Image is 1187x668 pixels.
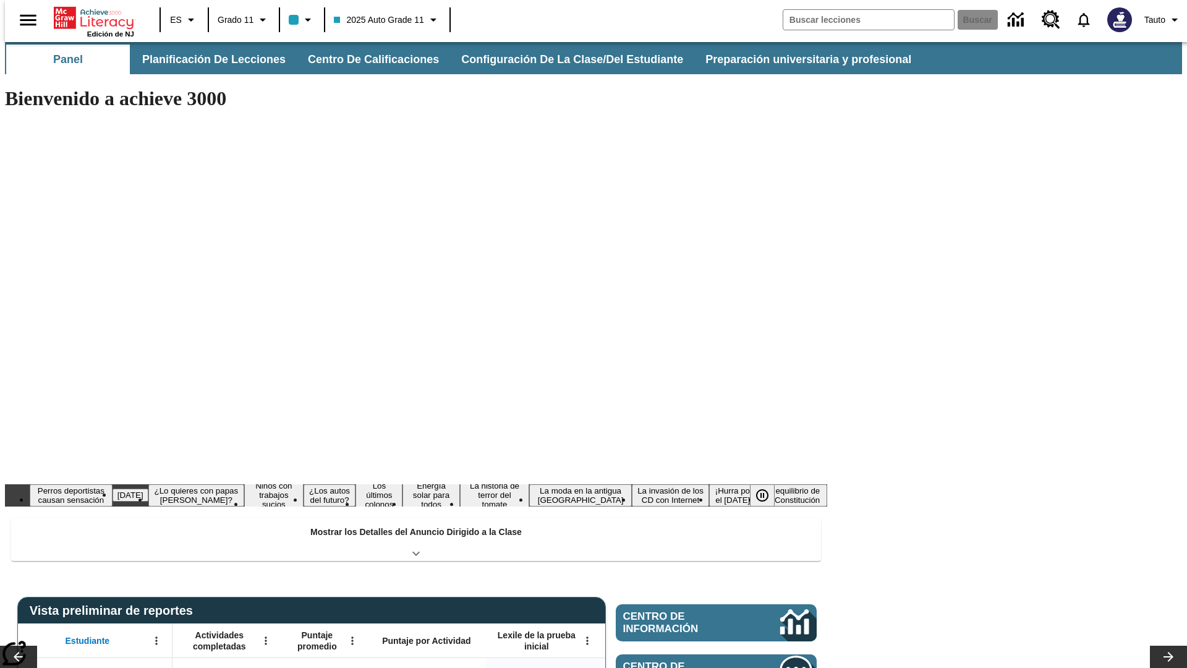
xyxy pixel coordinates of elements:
a: Portada [54,6,134,30]
a: Notificaciones [1068,4,1100,36]
span: ES [170,14,182,27]
button: Diapositiva 5 ¿Los autos del futuro? [304,484,356,507]
div: Pausar [750,484,787,507]
button: Diapositiva 7 Energía solar para todos [402,479,459,511]
button: Centro de calificaciones [298,45,449,74]
button: Diapositiva 11 ¡Hurra por el Día de la Constitución! [709,484,759,507]
button: Diapositiva 4 Niños con trabajos sucios [244,479,304,511]
button: Diapositiva 1 Perros deportistas causan sensación [30,484,113,507]
div: Subbarra de navegación [5,45,922,74]
a: Centro de recursos, Se abrirá en una pestaña nueva. [1034,3,1068,36]
span: Puntaje por Actividad [382,635,470,646]
button: Diapositiva 8 La historia de terror del tomate [460,479,530,511]
img: Avatar [1107,7,1132,32]
span: Grado 11 [218,14,253,27]
button: Grado: Grado 11, Elige un grado [213,9,275,31]
button: Clase: 2025 Auto Grade 11, Selecciona una clase [329,9,445,31]
span: Actividades completadas [179,630,260,652]
button: Abrir menú [147,632,166,650]
span: Estudiante [66,635,110,646]
span: Vista preliminar de reportes [30,604,199,618]
button: Panel [6,45,130,74]
button: Diapositiva 10 La invasión de los CD con Internet [632,484,709,507]
button: Diapositiva 9 La moda en la antigua Roma [529,484,632,507]
span: 2025 Auto Grade 11 [334,14,423,27]
span: Puntaje promedio [287,630,347,652]
a: Centro de información [616,604,817,641]
a: Centro de información [1000,3,1034,37]
button: Abrir menú [578,632,597,650]
p: Mostrar los Detalles del Anuncio Dirigido a la Clase [310,526,522,539]
span: Tauto [1144,14,1165,27]
span: Centro de información [623,610,739,635]
span: Edición de NJ [87,30,134,38]
button: Diapositiva 12 El equilibrio de la Constitución [759,484,827,507]
button: El color de la clase es azul claro. Cambiar el color de la clase. [284,9,320,31]
button: Carrusel de lecciones, seguir [1150,646,1187,668]
div: Subbarra de navegación [5,42,1182,74]
h1: Bienvenido a achieve 3000 [5,87,827,110]
button: Abrir el menú lateral [10,2,46,38]
button: Abrir menú [257,632,275,650]
button: Abrir menú [343,632,362,650]
span: Lexile de la prueba inicial [491,630,582,652]
button: Preparación universitaria y profesional [696,45,921,74]
button: Pausar [750,484,775,507]
button: Perfil/Configuración [1139,9,1187,31]
button: Diapositiva 3 ¿Lo quieres con papas fritas? [148,484,244,507]
button: Configuración de la clase/del estudiante [451,45,693,74]
button: Diapositiva 6 Los últimos colonos [355,479,402,511]
button: Escoja un nuevo avatar [1100,4,1139,36]
input: Buscar campo [783,10,954,30]
div: Portada [54,4,134,38]
button: Planificación de lecciones [132,45,296,74]
div: Mostrar los Detalles del Anuncio Dirigido a la Clase [11,518,821,561]
button: Lenguaje: ES, Selecciona un idioma [164,9,204,31]
button: Diapositiva 2 Día del Trabajo [113,489,148,502]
